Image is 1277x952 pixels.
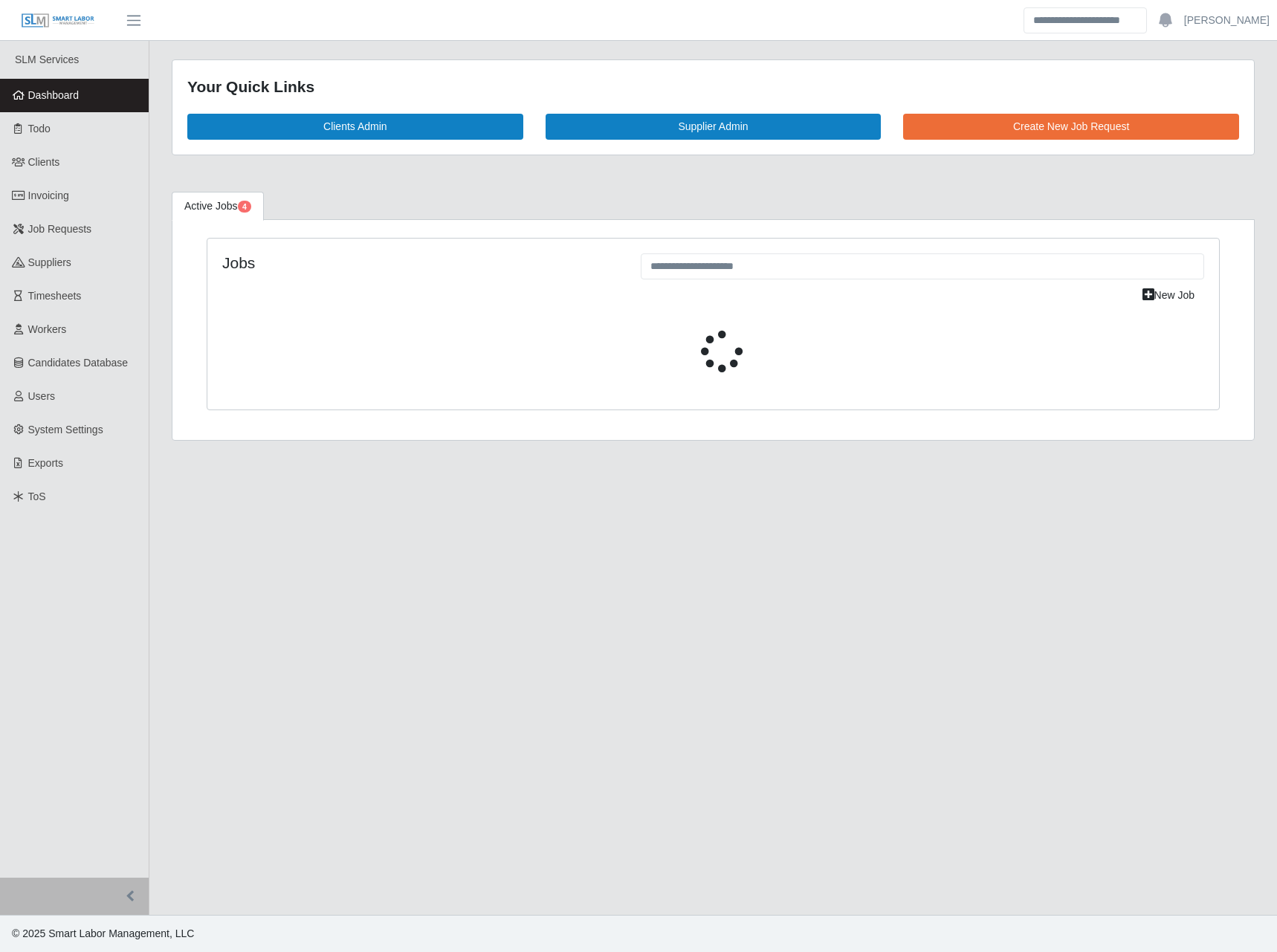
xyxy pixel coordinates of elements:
[28,357,129,369] span: Candidates Database
[28,390,56,402] span: Users
[28,323,67,335] span: Workers
[28,89,80,101] span: Dashboard
[1133,282,1204,308] a: New Job
[21,13,95,29] img: SLM Logo
[12,927,194,939] span: © 2025 Smart Labor Management, LLC
[1184,13,1270,28] a: [PERSON_NAME]
[28,290,82,302] span: Timesheets
[222,253,618,272] h4: Jobs
[187,75,1239,99] div: Your Quick Links
[1024,7,1147,33] input: Search
[187,114,523,140] a: Clients Admin
[28,457,63,469] span: Exports
[546,114,882,140] a: Supplier Admin
[238,201,251,213] span: Pending Jobs
[28,190,69,201] span: Invoicing
[28,156,60,168] span: Clients
[28,490,46,502] span: ToS
[15,54,79,65] span: SLM Services
[172,192,264,221] a: Active Jobs
[903,114,1239,140] a: Create New Job Request
[28,223,92,235] span: Job Requests
[28,424,103,435] span: System Settings
[28,256,71,268] span: Suppliers
[28,123,51,135] span: Todo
